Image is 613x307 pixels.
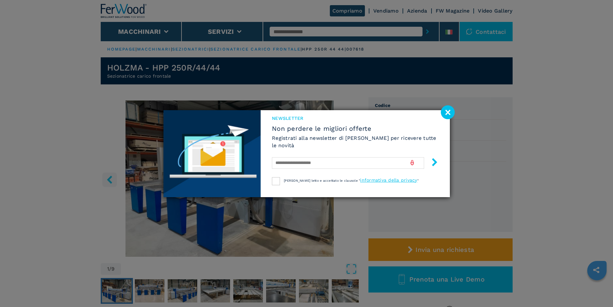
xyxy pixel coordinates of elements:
a: informativa della privacy [360,177,417,183]
span: [PERSON_NAME] letto e accettato le clausole " [284,179,360,182]
img: Newsletter image [163,110,261,197]
button: submit-button [424,156,439,171]
h6: Registrati alla newsletter di [PERSON_NAME] per ricevere tutte le novità [272,134,438,149]
span: NEWSLETTER [272,115,438,121]
span: " [417,179,419,182]
span: Non perdere le migliori offerte [272,125,438,132]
